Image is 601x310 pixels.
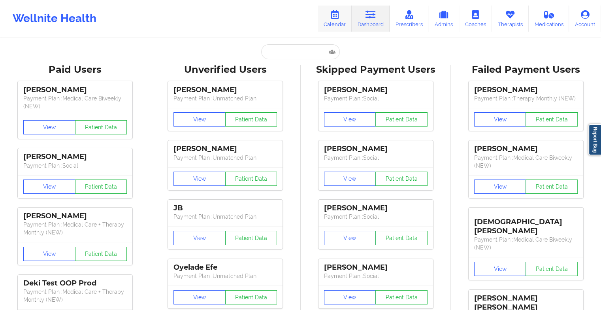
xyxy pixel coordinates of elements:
[173,290,226,304] button: View
[75,120,127,134] button: Patient Data
[324,154,428,162] p: Payment Plan : Social
[23,180,75,194] button: View
[173,204,277,213] div: JB
[225,231,277,245] button: Patient Data
[324,204,428,213] div: [PERSON_NAME]
[324,85,428,95] div: [PERSON_NAME]
[324,213,428,221] p: Payment Plan : Social
[23,221,127,236] p: Payment Plan : Medical Care + Therapy Monthly (NEW)
[173,95,277,102] p: Payment Plan : Unmatched Plan
[306,64,445,76] div: Skipped Payment Users
[324,290,376,304] button: View
[324,112,376,127] button: View
[324,95,428,102] p: Payment Plan : Social
[428,6,459,32] a: Admins
[23,212,127,221] div: [PERSON_NAME]
[23,85,127,95] div: [PERSON_NAME]
[456,64,595,76] div: Failed Payment Users
[474,144,578,153] div: [PERSON_NAME]
[225,112,277,127] button: Patient Data
[492,6,529,32] a: Therapists
[23,95,127,110] p: Payment Plan : Medical Care Biweekly (NEW)
[324,231,376,245] button: View
[375,172,428,186] button: Patient Data
[225,172,277,186] button: Patient Data
[156,64,295,76] div: Unverified Users
[474,180,526,194] button: View
[474,95,578,102] p: Payment Plan : Therapy Monthly (NEW)
[375,112,428,127] button: Patient Data
[474,112,526,127] button: View
[588,124,601,155] a: Report Bug
[375,290,428,304] button: Patient Data
[75,247,127,261] button: Patient Data
[173,112,226,127] button: View
[526,262,578,276] button: Patient Data
[75,180,127,194] button: Patient Data
[225,290,277,304] button: Patient Data
[23,162,127,170] p: Payment Plan : Social
[23,152,127,161] div: [PERSON_NAME]
[173,272,277,280] p: Payment Plan : Unmatched Plan
[23,279,127,288] div: Deki Test OOP Prod
[474,212,578,236] div: [DEMOGRAPHIC_DATA][PERSON_NAME]
[173,154,277,162] p: Payment Plan : Unmatched Plan
[173,85,277,95] div: [PERSON_NAME]
[526,112,578,127] button: Patient Data
[23,247,75,261] button: View
[375,231,428,245] button: Patient Data
[529,6,569,32] a: Medications
[352,6,390,32] a: Dashboard
[324,144,428,153] div: [PERSON_NAME]
[23,288,127,304] p: Payment Plan : Medical Care + Therapy Monthly (NEW)
[390,6,429,32] a: Prescribers
[324,263,428,272] div: [PERSON_NAME]
[173,263,277,272] div: Oyelade Efe
[324,272,428,280] p: Payment Plan : Social
[324,172,376,186] button: View
[173,231,226,245] button: View
[459,6,492,32] a: Coaches
[474,154,578,170] p: Payment Plan : Medical Care Biweekly (NEW)
[569,6,601,32] a: Account
[173,144,277,153] div: [PERSON_NAME]
[474,85,578,95] div: [PERSON_NAME]
[173,213,277,221] p: Payment Plan : Unmatched Plan
[6,64,145,76] div: Paid Users
[474,236,578,251] p: Payment Plan : Medical Care Biweekly (NEW)
[474,262,526,276] button: View
[526,180,578,194] button: Patient Data
[23,120,75,134] button: View
[173,172,226,186] button: View
[318,6,352,32] a: Calendar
